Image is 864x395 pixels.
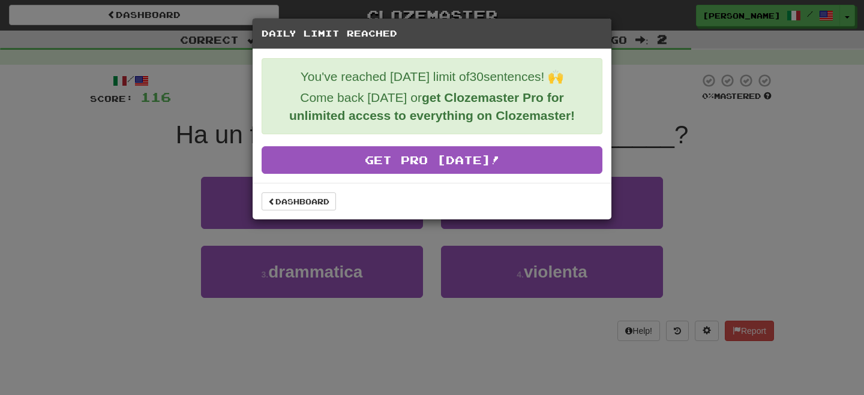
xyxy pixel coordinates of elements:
h5: Daily Limit Reached [262,28,602,40]
strong: get Clozemaster Pro for unlimited access to everything on Clozemaster! [289,91,575,122]
a: Dashboard [262,192,336,210]
p: Come back [DATE] or [271,89,593,125]
p: You've reached [DATE] limit of 30 sentences! 🙌 [271,68,593,86]
a: Get Pro [DATE]! [262,146,602,174]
